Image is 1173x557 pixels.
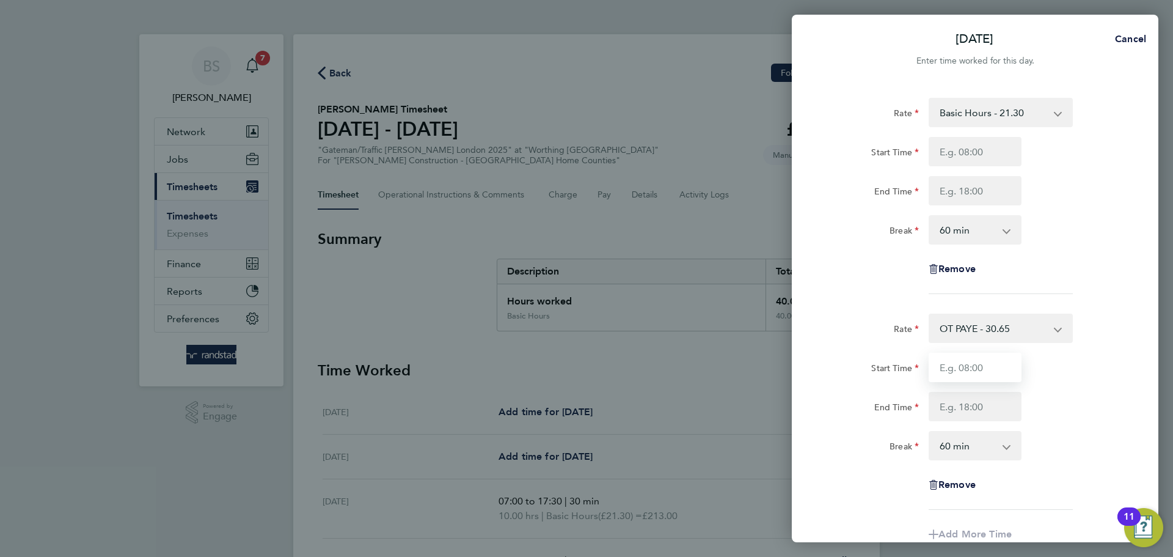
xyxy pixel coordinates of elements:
[871,363,919,377] label: Start Time
[890,441,919,456] label: Break
[874,402,919,416] label: End Time
[894,323,919,338] label: Rate
[890,225,919,240] label: Break
[1111,33,1146,45] span: Cancel
[1124,508,1163,547] button: Open Resource Center, 11 new notifications
[938,263,976,275] span: Remove
[874,186,919,201] label: End Time
[929,353,1021,382] input: E.g. 08:00
[938,479,976,490] span: Remove
[929,264,976,274] button: Remove
[929,480,976,490] button: Remove
[894,108,919,122] label: Rate
[1095,27,1158,51] button: Cancel
[871,147,919,161] label: Start Time
[792,54,1158,68] div: Enter time worked for this day.
[929,137,1021,166] input: E.g. 08:00
[956,31,993,48] p: [DATE]
[1124,517,1135,533] div: 11
[929,176,1021,205] input: E.g. 18:00
[929,392,1021,421] input: E.g. 18:00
